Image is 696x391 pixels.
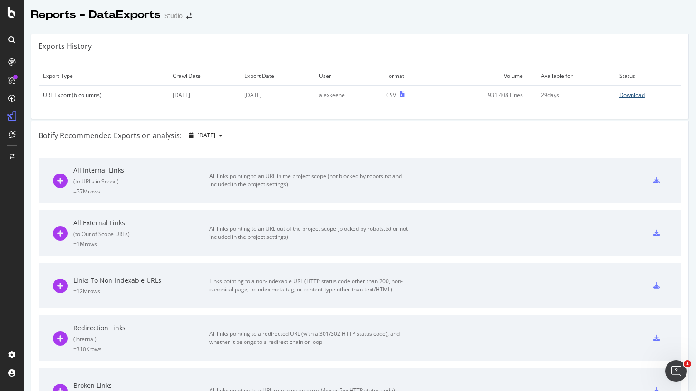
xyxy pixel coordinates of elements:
[164,11,183,20] div: Studio
[73,287,209,295] div: = 12M rows
[168,67,240,86] td: Crawl Date
[73,166,209,175] div: All Internal Links
[653,335,660,341] div: csv-export
[314,86,382,105] td: alexkeene
[684,360,691,367] span: 1
[31,7,161,23] div: Reports - DataExports
[209,172,413,188] div: All links pointing to an URL in the project scope (not blocked by robots.txt and included in the ...
[73,335,209,343] div: ( Internal )
[209,277,413,294] div: Links pointing to a non-indexable URL (HTTP status code other than 200, non-canonical page, noind...
[39,130,182,141] div: Botify Recommended Exports on analysis:
[73,345,209,353] div: = 310K rows
[619,91,677,99] a: Download
[386,91,396,99] div: CSV
[665,360,687,382] iframe: Intercom live chat
[536,67,615,86] td: Available for
[435,67,536,86] td: Volume
[73,188,209,195] div: = 57M rows
[653,282,660,289] div: csv-export
[186,13,192,19] div: arrow-right-arrow-left
[615,67,681,86] td: Status
[39,41,92,52] div: Exports History
[73,178,209,185] div: ( to URLs in Scope )
[240,67,314,86] td: Export Date
[39,67,168,86] td: Export Type
[73,381,209,390] div: Broken Links
[209,225,413,241] div: All links pointing to an URL out of the project scope (blocked by robots.txt or not included in t...
[73,240,209,248] div: = 1M rows
[435,86,536,105] td: 931,408 Lines
[73,276,209,285] div: Links To Non-Indexable URLs
[168,86,240,105] td: [DATE]
[43,91,164,99] div: URL Export (6 columns)
[198,131,215,139] span: 2025 Sep. 7th
[536,86,615,105] td: 29 days
[653,177,660,183] div: csv-export
[619,91,645,99] div: Download
[185,128,226,143] button: [DATE]
[73,323,209,333] div: Redirection Links
[314,67,382,86] td: User
[653,230,660,236] div: csv-export
[209,330,413,346] div: All links pointing to a redirected URL (with a 301/302 HTTP status code), and whether it belongs ...
[73,230,209,238] div: ( to Out of Scope URLs )
[240,86,314,105] td: [DATE]
[73,218,209,227] div: All External Links
[382,67,435,86] td: Format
